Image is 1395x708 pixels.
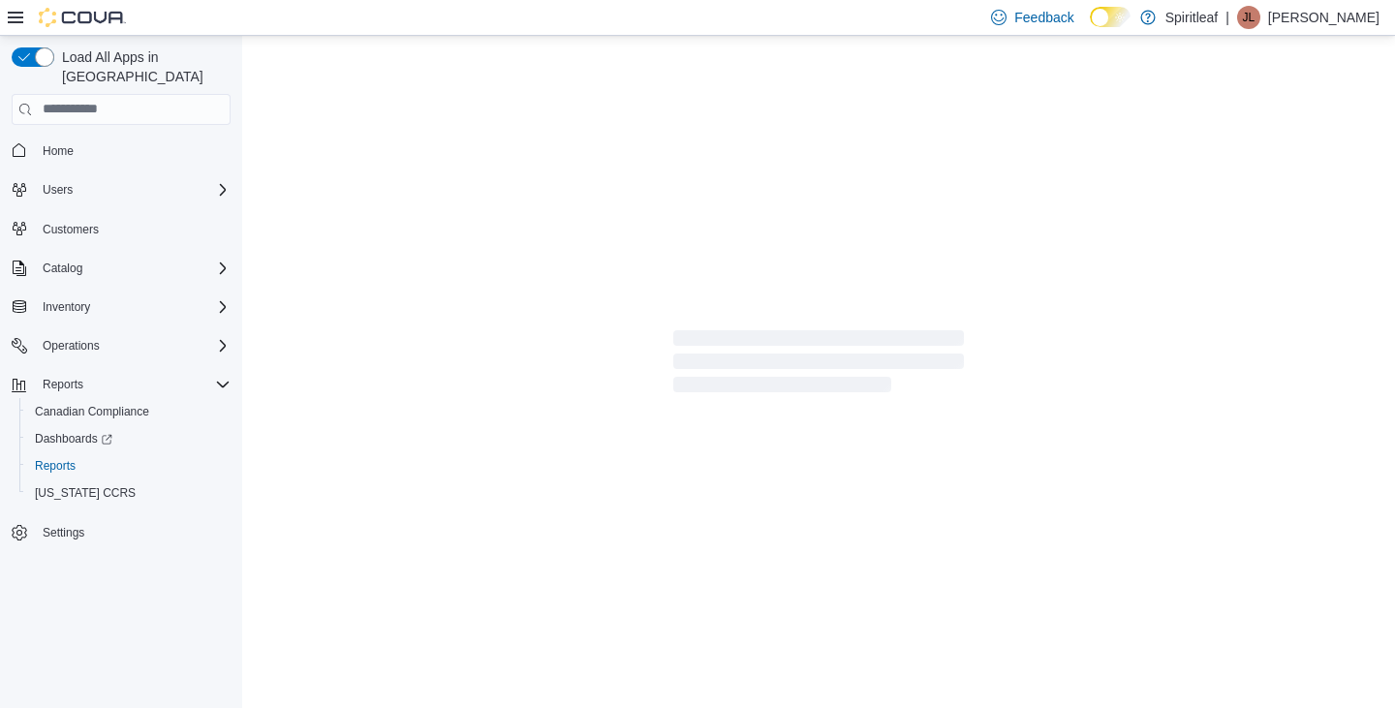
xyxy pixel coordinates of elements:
[27,481,143,505] a: [US_STATE] CCRS
[19,452,238,479] button: Reports
[4,137,238,165] button: Home
[35,373,231,396] span: Reports
[4,332,238,359] button: Operations
[35,520,231,544] span: Settings
[43,338,100,354] span: Operations
[43,222,99,237] span: Customers
[43,182,73,198] span: Users
[35,139,81,163] a: Home
[35,257,90,280] button: Catalog
[4,255,238,282] button: Catalog
[35,521,92,544] a: Settings
[35,178,231,201] span: Users
[1268,6,1379,29] p: [PERSON_NAME]
[43,261,82,276] span: Catalog
[1165,6,1218,29] p: Spiritleaf
[27,400,231,423] span: Canadian Compliance
[35,334,231,357] span: Operations
[27,427,120,450] a: Dashboards
[1243,6,1255,29] span: JL
[35,257,231,280] span: Catalog
[35,485,136,501] span: [US_STATE] CCRS
[27,454,83,477] a: Reports
[1237,6,1260,29] div: Jasper L
[19,479,238,507] button: [US_STATE] CCRS
[4,371,238,398] button: Reports
[27,427,231,450] span: Dashboards
[35,334,108,357] button: Operations
[39,8,126,27] img: Cova
[673,334,964,396] span: Loading
[43,299,90,315] span: Inventory
[35,373,91,396] button: Reports
[35,404,149,419] span: Canadian Compliance
[4,215,238,243] button: Customers
[27,481,231,505] span: Washington CCRS
[54,47,231,86] span: Load All Apps in [GEOGRAPHIC_DATA]
[12,129,231,598] nav: Complex example
[4,176,238,203] button: Users
[1225,6,1229,29] p: |
[1014,8,1073,27] span: Feedback
[35,431,112,446] span: Dashboards
[35,218,107,241] a: Customers
[35,217,231,241] span: Customers
[35,458,76,474] span: Reports
[4,518,238,546] button: Settings
[43,377,83,392] span: Reports
[1090,7,1131,27] input: Dark Mode
[35,178,80,201] button: Users
[19,398,238,425] button: Canadian Compliance
[43,143,74,159] span: Home
[4,293,238,321] button: Inventory
[35,139,231,163] span: Home
[27,454,231,477] span: Reports
[35,295,98,319] button: Inventory
[35,295,231,319] span: Inventory
[43,525,84,540] span: Settings
[1090,27,1091,28] span: Dark Mode
[27,400,157,423] a: Canadian Compliance
[19,425,238,452] a: Dashboards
